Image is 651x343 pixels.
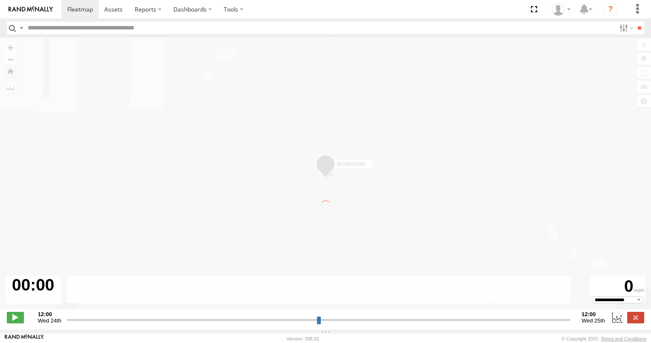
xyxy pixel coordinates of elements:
[616,22,634,34] label: Search Filter Options
[38,311,61,317] strong: 12:00
[549,3,573,16] div: David Solis
[591,277,644,296] div: 0
[582,311,605,317] strong: 12:00
[287,336,319,341] div: Version: 308.01
[18,22,25,34] label: Search Query
[582,317,605,324] span: Wed 25th
[38,317,61,324] span: Wed 24th
[627,312,644,323] label: Close
[562,336,646,341] div: © Copyright 2025 -
[7,312,24,323] label: Play/Stop
[5,334,44,343] a: Visit our Website
[604,3,617,16] i: ?
[9,6,53,12] img: rand-logo.svg
[601,336,646,341] a: Terms and Conditions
